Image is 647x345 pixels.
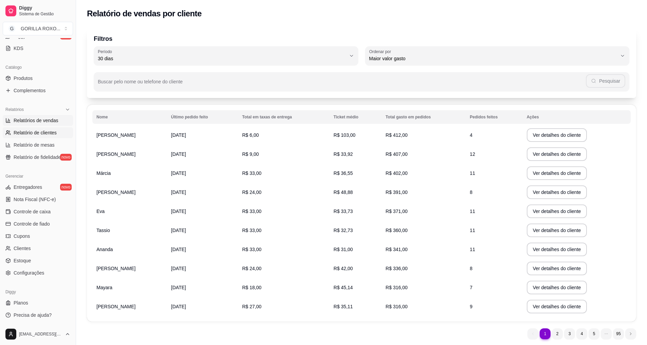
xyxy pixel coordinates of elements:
[381,110,466,124] th: Total gasto em pedidos
[3,310,73,321] a: Precisa de ajuda?
[14,142,55,148] span: Relatório de mesas
[470,285,472,290] span: 7
[552,328,563,339] li: pagination item 2
[96,304,136,309] span: [PERSON_NAME]
[171,304,186,309] span: [DATE]
[242,132,259,138] span: R$ 6,00
[576,328,587,339] li: pagination item 4
[14,87,46,94] span: Complementos
[334,151,353,157] span: R$ 33,92
[334,304,353,309] span: R$ 35,11
[8,25,15,32] span: G
[3,326,73,342] button: [EMAIL_ADDRESS][DOMAIN_NAME]
[470,132,472,138] span: 4
[3,152,73,163] a: Relatório de fidelidadenovo
[334,170,353,176] span: R$ 36,55
[14,208,51,215] span: Controle de caixa
[524,325,640,343] nav: pagination navigation
[171,209,186,214] span: [DATE]
[96,266,136,271] span: [PERSON_NAME]
[334,266,353,271] span: R$ 42,00
[14,245,31,252] span: Clientes
[385,247,408,252] span: R$ 341,00
[3,286,73,297] div: Diggy
[242,285,262,290] span: R$ 18,00
[92,110,167,124] th: Nome
[564,328,575,339] li: pagination item 3
[14,117,58,124] span: Relatórios de vendas
[3,194,73,205] a: Nota Fiscal (NFC-e)
[385,209,408,214] span: R$ 371,00
[14,312,52,318] span: Precisa de ajuda?
[238,110,329,124] th: Total em taxas de entrega
[470,304,472,309] span: 9
[242,209,262,214] span: R$ 33,00
[369,49,393,54] label: Ordenar por
[334,285,353,290] span: R$ 45,14
[242,247,262,252] span: R$ 33,00
[171,151,186,157] span: [DATE]
[96,132,136,138] span: [PERSON_NAME]
[171,247,186,252] span: [DATE]
[14,184,42,191] span: Entregadores
[3,3,73,19] a: DiggySistema de Gestão
[242,228,262,233] span: R$ 33,00
[329,110,381,124] th: Ticket médio
[470,190,472,195] span: 8
[14,154,61,161] span: Relatório de fidelidade
[625,328,636,339] li: next page button
[527,281,587,294] button: Ver detalhes do cliente
[171,132,186,138] span: [DATE]
[3,171,73,182] div: Gerenciar
[14,269,44,276] span: Configurações
[470,247,475,252] span: 11
[385,228,408,233] span: R$ 360,00
[470,209,475,214] span: 11
[3,62,73,73] div: Catálogo
[334,132,356,138] span: R$ 103,00
[385,132,408,138] span: R$ 412,00
[94,46,358,65] button: Período30 dias
[14,196,56,203] span: Nota Fiscal (NFC-e)
[14,220,50,227] span: Controle de fiado
[385,285,408,290] span: R$ 316,00
[171,190,186,195] span: [DATE]
[369,55,617,62] span: Maior valor gasto
[19,11,70,17] span: Sistema de Gestão
[470,151,475,157] span: 12
[98,81,586,88] input: Buscar pelo nome ou telefone do cliente
[3,243,73,254] a: Clientes
[242,170,262,176] span: R$ 33,00
[98,55,346,62] span: 30 dias
[242,266,262,271] span: R$ 24,00
[96,190,136,195] span: [PERSON_NAME]
[334,247,353,252] span: R$ 31,00
[96,285,112,290] span: Mayara
[242,304,262,309] span: R$ 27,00
[527,300,587,313] button: Ver detalhes do cliente
[613,328,624,339] li: pagination item 95
[96,170,111,176] span: Márcia
[601,328,612,339] li: dots element
[527,166,587,180] button: Ver detalhes do cliente
[96,209,105,214] span: Eva
[14,45,23,52] span: KDS
[527,204,587,218] button: Ver detalhes do cliente
[589,328,599,339] li: pagination item 5
[3,43,73,54] a: KDS
[98,49,114,54] label: Período
[3,182,73,193] a: Entregadoresnovo
[334,190,353,195] span: R$ 48,88
[171,266,186,271] span: [DATE]
[385,304,408,309] span: R$ 316,00
[385,266,408,271] span: R$ 336,00
[3,267,73,278] a: Configurações
[171,285,186,290] span: [DATE]
[21,25,60,32] div: GORILLA ROXO ...
[96,228,110,233] span: Tassio
[242,151,259,157] span: R$ 9,00
[242,190,262,195] span: R$ 24,00
[14,299,28,306] span: Planos
[523,110,631,124] th: Ações
[365,46,630,65] button: Ordenar porMaior valor gasto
